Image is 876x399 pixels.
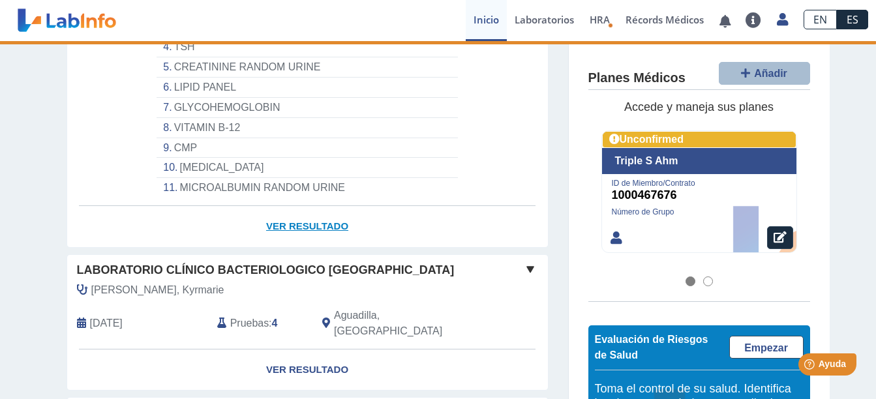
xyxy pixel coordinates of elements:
[157,178,457,198] li: MICROALBUMIN RANDOM URINE
[157,37,457,57] li: TSH
[595,334,708,361] span: Evaluación de Riesgos de Salud
[334,308,478,339] span: Aguadilla, PR
[157,118,457,138] li: VITAMIN B-12
[729,336,804,359] a: Empezar
[754,68,787,79] span: Añadir
[77,261,455,279] span: Laboratorio Clínico Bacteriologico [GEOGRAPHIC_DATA]
[67,206,548,247] a: Ver Resultado
[157,78,457,98] li: LIPID PANEL
[744,342,788,353] span: Empezar
[90,316,123,331] span: 2024-10-15
[719,62,810,85] button: Añadir
[67,349,548,391] a: Ver Resultado
[157,98,457,118] li: GLYCOHEMOGLOBIN
[624,101,774,114] span: Accede y maneja sus planes
[272,318,278,329] b: 4
[230,316,269,331] span: Pruebas
[590,13,610,26] span: HRA
[760,348,862,385] iframe: Help widget launcher
[588,71,686,87] h4: Planes Médicos
[207,308,312,339] div: :
[804,10,837,29] a: EN
[91,282,224,298] span: Davila Torres, Kyrmarie
[157,158,457,178] li: [MEDICAL_DATA]
[157,57,457,78] li: CREATININE RANDOM URINE
[837,10,868,29] a: ES
[157,138,457,158] li: CMP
